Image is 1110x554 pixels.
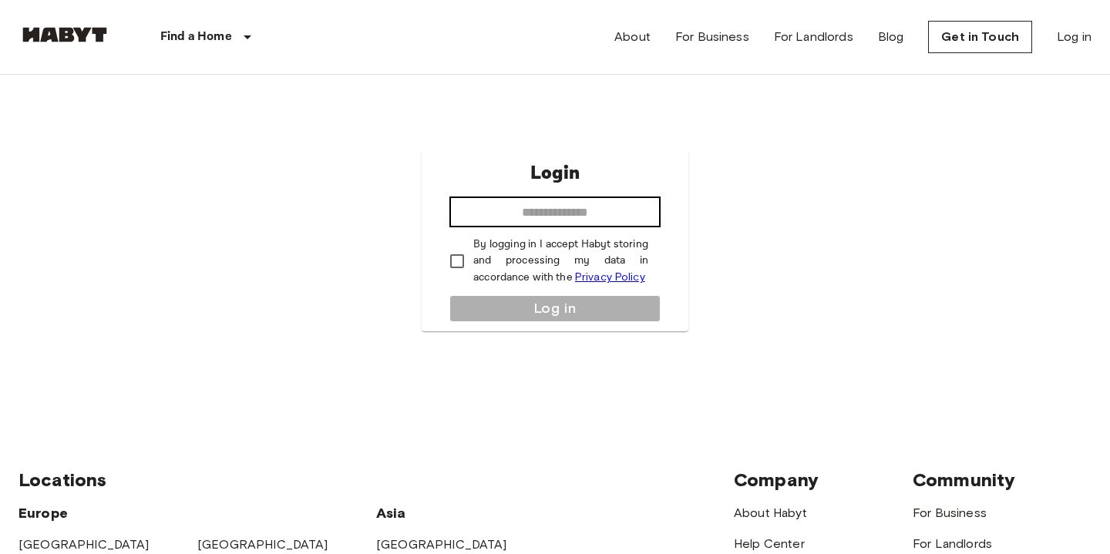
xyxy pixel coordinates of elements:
[376,505,406,522] span: Asia
[734,536,805,551] a: Help Center
[197,537,328,552] a: [GEOGRAPHIC_DATA]
[160,28,232,46] p: Find a Home
[1057,28,1091,46] a: Log in
[575,270,645,284] a: Privacy Policy
[734,468,819,491] span: Company
[18,468,106,491] span: Locations
[473,237,648,286] p: By logging in I accept Habyt storing and processing my data in accordance with the
[928,21,1032,53] a: Get in Touch
[376,537,507,552] a: [GEOGRAPHIC_DATA]
[913,505,987,520] a: For Business
[878,28,904,46] a: Blog
[913,468,1015,491] span: Community
[675,28,749,46] a: For Business
[18,27,111,42] img: Habyt
[18,537,150,552] a: [GEOGRAPHIC_DATA]
[913,536,992,551] a: For Landlords
[614,28,651,46] a: About
[530,159,580,187] p: Login
[18,505,68,522] span: Europe
[734,505,807,520] a: About Habyt
[774,28,853,46] a: For Landlords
